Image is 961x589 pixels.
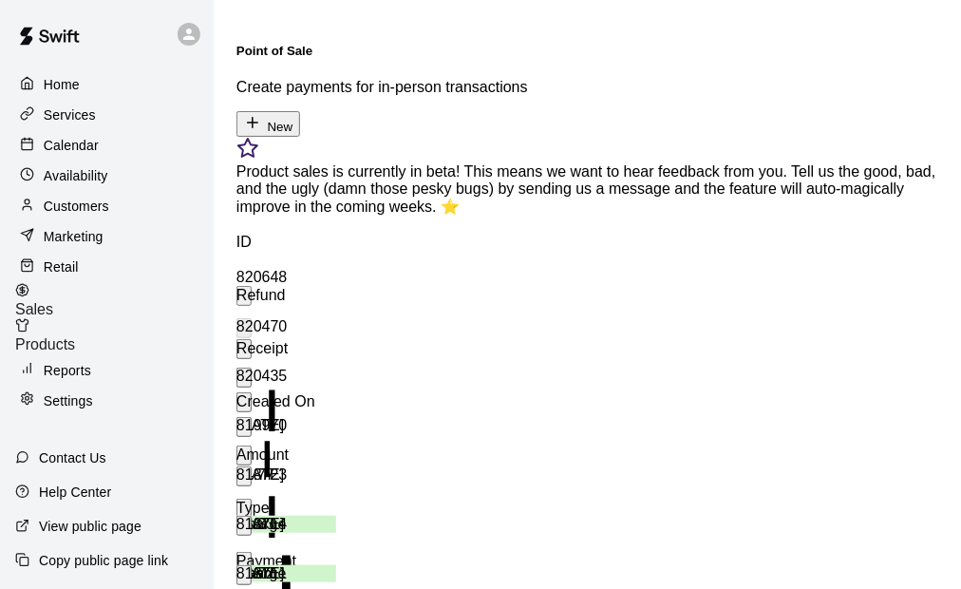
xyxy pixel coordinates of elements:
[236,467,252,484] span: Refund payment
[236,466,308,484] div: 818723
[236,368,308,385] div: 820435
[236,111,300,137] button: New
[44,391,93,410] p: Settings
[44,361,91,380] p: Reports
[15,318,214,353] a: Products
[15,301,53,317] span: Sales
[236,418,252,434] span: Refund payment
[39,551,168,570] p: Copy public page link
[236,44,938,58] h5: Point of Sale
[236,79,938,96] p: Create payments for in-person transactions
[44,166,108,185] p: Availability
[44,105,96,124] p: Services
[236,319,252,335] span: Cannot make a refund for non card payments
[39,448,106,467] p: Contact Us
[44,75,80,94] p: Home
[15,101,198,129] a: Services
[39,483,111,502] p: Help Center
[236,566,252,582] span: Refund payment
[15,192,198,220] a: Customers
[236,565,308,582] div: 818711
[44,257,79,276] p: Retail
[236,163,938,216] div: Product sales is currently in beta! This means we want to hear feedback from you. Tell us the goo...
[518,180,670,197] a: sending us a message
[15,222,198,251] a: Marketing
[15,356,198,385] a: Reports
[15,387,198,415] a: Settings
[44,227,104,246] p: Marketing
[236,216,308,269] div: ID
[15,161,198,190] a: Availability
[236,516,308,533] div: 818714
[15,336,75,352] span: Products
[44,136,99,155] p: Calendar
[15,70,198,99] a: Home
[15,131,198,160] a: Calendar
[39,517,141,536] p: View public page
[15,253,198,281] a: Retail
[236,269,308,286] div: 820648
[236,417,308,434] div: 819970
[236,318,308,335] div: 820470
[15,283,214,318] a: Sales
[44,197,109,216] p: Customers
[236,517,252,533] span: Refund payment
[236,369,252,385] span: Refund payment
